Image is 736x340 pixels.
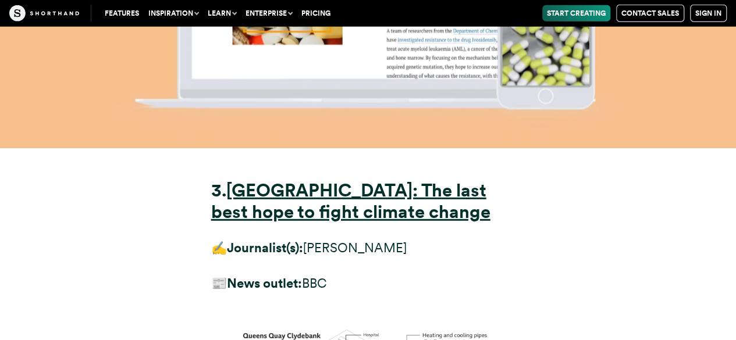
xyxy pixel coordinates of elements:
[227,240,303,255] strong: Journalist(s):
[211,180,490,223] a: [GEOGRAPHIC_DATA]: The last best hope to fight climate change
[297,5,335,22] a: Pricing
[542,5,610,22] a: Start Creating
[203,5,241,22] button: Learn
[690,5,727,22] a: Sign in
[211,237,525,259] p: ✍️ [PERSON_NAME]
[100,5,144,22] a: Features
[211,273,525,294] p: 📰 BBC
[144,5,203,22] button: Inspiration
[227,275,302,291] strong: News outlet:
[211,180,226,201] strong: 3.
[616,5,684,22] a: Contact Sales
[241,5,297,22] button: Enterprise
[9,5,79,22] img: The Craft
